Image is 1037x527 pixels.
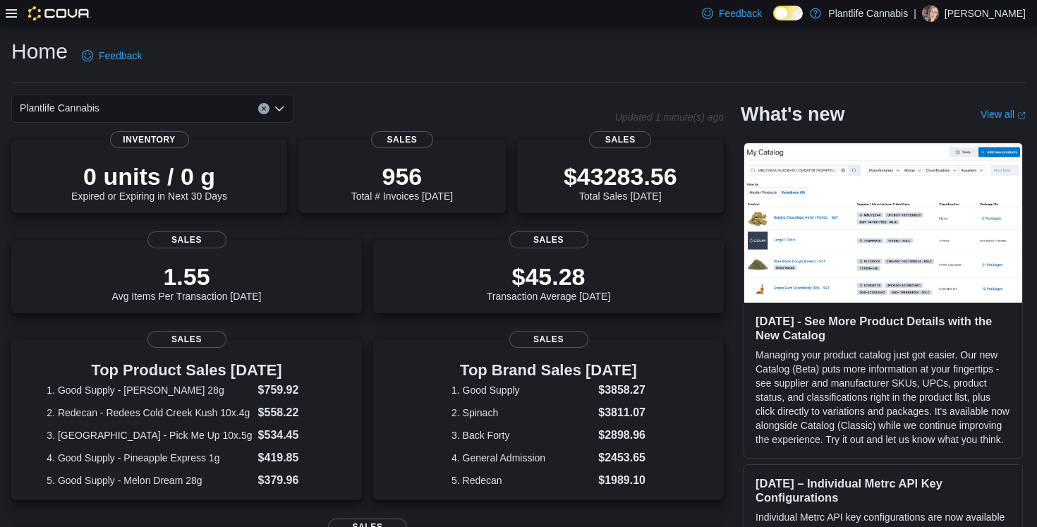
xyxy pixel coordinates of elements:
dd: $759.92 [258,382,327,399]
svg: External link [1017,111,1026,120]
dd: $2453.65 [598,449,645,466]
span: Sales [371,131,433,148]
dt: 3. Back Forty [451,428,593,442]
a: View allExternal link [981,109,1026,120]
span: Inventory [110,131,189,148]
span: Sales [147,331,226,348]
div: Avg Items Per Transaction [DATE] [112,262,262,302]
dt: 1. Good Supply [451,383,593,397]
p: Managing your product catalog just got easier. Our new Catalog (Beta) puts more information at yo... [756,348,1011,447]
div: Total # Invoices [DATE] [351,162,453,202]
h3: Top Product Sales [DATE] [47,362,326,379]
p: [PERSON_NAME] [945,5,1026,22]
dt: 2. Redecan - Redees Cold Creek Kush 10x.4g [47,406,252,420]
span: Feedback [99,49,142,63]
span: Plantlife Cannabis [20,99,99,116]
dd: $2898.96 [598,427,645,444]
a: Feedback [76,42,147,70]
button: Clear input [258,103,269,114]
div: Total Sales [DATE] [564,162,677,202]
p: Plantlife Cannabis [828,5,908,22]
button: Open list of options [274,103,285,114]
p: $45.28 [487,262,611,291]
p: 1.55 [112,262,262,291]
h3: Top Brand Sales [DATE] [451,362,645,379]
dt: 4. General Admission [451,451,593,465]
dt: 4. Good Supply - Pineapple Express 1g [47,451,252,465]
span: Sales [147,231,226,248]
h1: Home [11,37,68,66]
dd: $419.85 [258,449,327,466]
h3: [DATE] – Individual Metrc API Key Configurations [756,476,1011,504]
input: Dark Mode [773,6,803,20]
dt: 5. Redecan [451,473,593,487]
dd: $534.45 [258,427,327,444]
p: $43283.56 [564,162,677,190]
p: 0 units / 0 g [71,162,227,190]
p: 956 [351,162,453,190]
h3: [DATE] - See More Product Details with the New Catalog [756,314,1011,342]
span: Feedback [719,6,762,20]
dt: 2. Spinach [451,406,593,420]
dd: $379.96 [258,472,327,489]
div: Stephanie Wiseman [922,5,939,22]
span: Sales [509,231,588,248]
dd: $3858.27 [598,382,645,399]
p: | [914,5,916,22]
span: Sales [509,331,588,348]
dt: 5. Good Supply - Melon Dream 28g [47,473,252,487]
dt: 3. [GEOGRAPHIC_DATA] - Pick Me Up 10x.5g [47,428,252,442]
dd: $558.22 [258,404,327,421]
p: Updated 1 minute(s) ago [615,111,724,123]
h2: What's new [741,103,844,126]
span: Dark Mode [773,20,774,21]
dd: $1989.10 [598,472,645,489]
div: Transaction Average [DATE] [487,262,611,302]
img: Cova [28,6,91,20]
dd: $3811.07 [598,404,645,421]
span: Sales [589,131,651,148]
div: Expired or Expiring in Next 30 Days [71,162,227,202]
dt: 1. Good Supply - [PERSON_NAME] 28g [47,383,252,397]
